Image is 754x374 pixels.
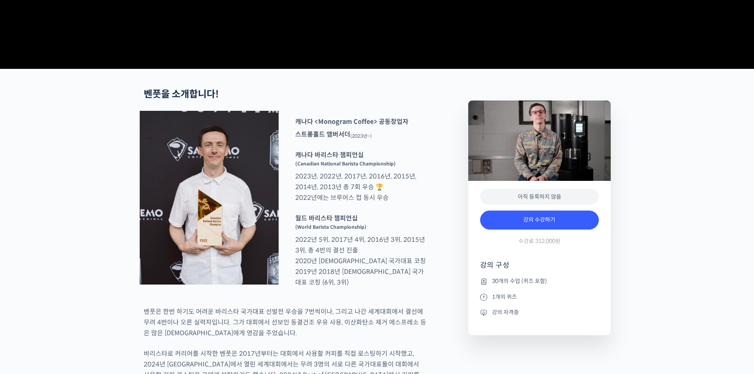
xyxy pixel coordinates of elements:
span: 홈 [25,263,30,269]
span: 수강료 312,000원 [518,237,560,245]
strong: 월드 바리스타 챔피언십 [295,214,358,222]
a: 강의 수강하기 [480,211,599,230]
sup: (World Barista Championship) [295,224,367,230]
h2: 벤풋을 소개합니다! [144,89,426,100]
sup: (Canadian National Barista Championship) [295,161,396,167]
p: 2022년 5위, 2017년 4위, 2016년 3위, 2015년 3위, 총 4번의 결선 진출 2020년 [DEMOGRAPHIC_DATA] 국가대표 코칭 2019년 2018년 ... [291,213,430,288]
li: 강의 자격증 [480,308,599,317]
span: 대화 [72,263,82,270]
sub: (2023년~) [350,133,372,139]
strong: 캐나다 <Monogram Coffee> 공동창업자 [295,118,408,126]
strong: 스트롱홀드 앰버서더 [295,130,350,139]
a: 대화 [52,251,102,271]
h4: 강의 구성 [480,260,599,276]
p: 벤풋은 한번 하기도 어려운 바리스타 국가대표 선발전 우승을 7번씩이나, 그리고 나간 세계대회에서 결선에 무려 4번이나 오른 실력자입니다. 그가 대회에서 선보인 동결건조 우유 ... [144,306,426,338]
strong: 캐나다 바리스타 챔피언십 [295,151,364,159]
p: 2023년, 2022년, 2017년, 2016년, 2015년, 2014년, 2013년 총 7회 우승 🏆 2022년에는 브루어스 컵 동시 우승 [291,150,430,203]
div: 아직 등록하지 않음 [480,189,599,205]
li: 1개의 퀴즈 [480,292,599,302]
span: 설정 [122,263,132,269]
a: 홈 [2,251,52,271]
a: 설정 [102,251,152,271]
li: 30개의 수업 (퀴즈 포함) [480,277,599,286]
